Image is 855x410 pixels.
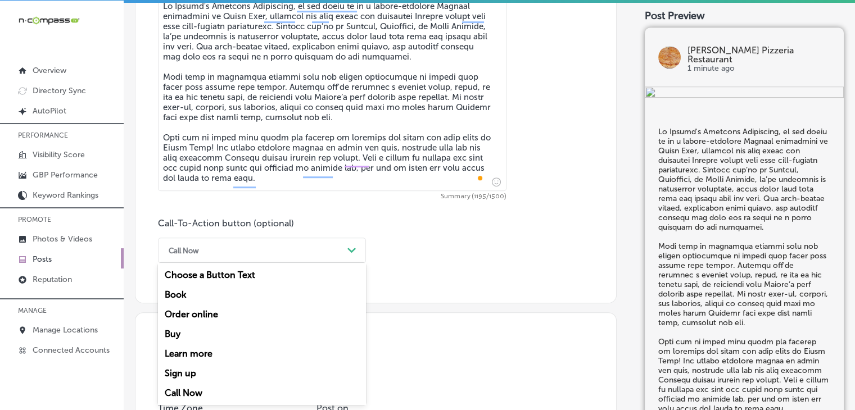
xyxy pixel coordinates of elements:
p: GBP Performance [33,170,98,180]
div: v 4.0.25 [31,18,55,27]
div: Sign up [158,363,366,383]
div: Book [158,285,366,304]
h3: Publishing options [158,344,594,361]
p: AutoPilot [33,106,66,116]
img: tab_domain_overview_orange.svg [30,65,39,74]
div: Learn more [158,344,366,363]
div: Call Now [158,383,366,403]
p: Manage Locations [33,325,98,335]
div: Choose a Button Text [158,265,366,285]
div: Call Now [169,246,199,254]
p: Overview [33,66,66,75]
p: Posts [33,254,52,264]
p: Reputation [33,275,72,284]
span: Insert emoji [487,175,501,189]
label: Call-To-Action button (optional) [158,218,294,229]
div: Domain Overview [43,66,101,74]
img: tab_keywords_by_traffic_grey.svg [112,65,121,74]
p: Photos & Videos [33,234,92,244]
span: Summary (1195/1500) [158,193,506,200]
img: logo [658,46,681,69]
p: Directory Sync [33,86,86,95]
div: Post Preview [645,10,844,22]
p: 1 minute ago [687,64,830,73]
p: Keyword Rankings [33,190,98,200]
img: logo_orange.svg [18,18,27,27]
div: Keywords by Traffic [124,66,189,74]
div: Buy [158,324,366,344]
p: Visibility Score [33,150,85,160]
p: [PERSON_NAME] Pizzeria Restaurant [687,46,830,64]
div: Order online [158,304,366,324]
p: Connected Accounts [33,345,110,355]
div: Domain: [DOMAIN_NAME] [29,29,124,38]
img: 660ab0bf-5cc7-4cb8-ba1c-48b5ae0f18e60NCTV_CLogo_TV_Black_-500x88.png [18,15,80,26]
img: website_grey.svg [18,29,27,38]
img: bf43f003-c90d-4de3-8df0-5c070d448c16 [645,86,844,100]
